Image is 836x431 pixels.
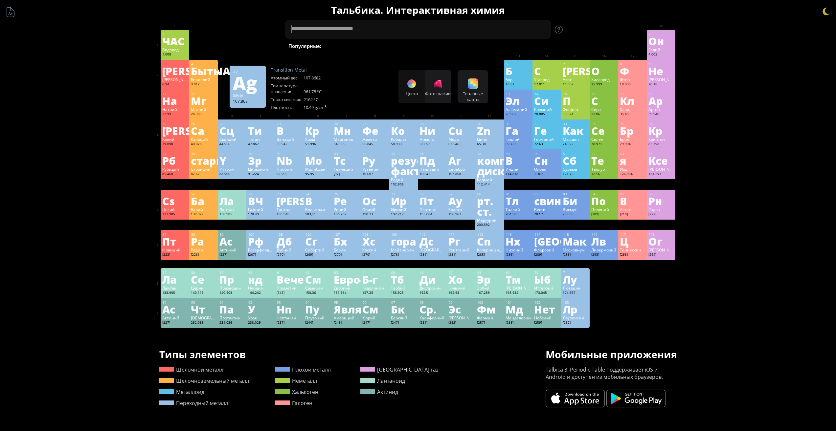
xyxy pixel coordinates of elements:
[271,104,292,110] font: Плотность
[648,77,679,82] font: [PERSON_NAME]
[191,62,193,66] font: 4
[176,399,228,407] font: Переходный металл
[648,33,664,49] font: Он
[648,153,668,168] font: Ксе
[563,166,577,172] font: Сурьма
[420,122,424,126] font: 28
[191,193,204,208] font: Ба
[506,153,513,168] font: В
[592,92,596,96] font: 16
[305,137,315,142] font: Хром
[334,193,347,208] font: Ре
[334,172,340,176] font: [97]
[563,77,572,82] font: Азот
[391,182,404,186] font: 102.906
[591,123,605,138] font: Се
[534,153,548,168] font: Сн
[248,152,252,156] font: 40
[563,122,567,126] font: 33
[563,172,574,176] font: 121.76
[620,123,634,138] font: Бр
[191,122,195,126] font: 20
[219,207,234,212] font: Лантан
[534,63,541,78] font: С
[506,112,516,116] font: 26.982
[377,366,439,373] font: [GEOGRAPHIC_DATA] газ
[620,142,631,146] font: 79.904
[391,192,395,196] font: 77
[271,67,336,73] div: Transition Metal
[271,97,301,102] font: Точка кипения
[648,63,663,78] font: Не
[362,153,375,168] font: Ру
[648,52,657,56] font: 4.003
[477,192,481,196] font: 80
[419,123,435,138] font: Ни
[233,98,262,104] div: 107.868
[648,166,679,172] font: [PERSON_NAME]
[219,123,234,138] font: Сц
[477,182,490,186] font: 112.414
[334,207,346,212] font: Рений
[591,82,602,86] font: 15.999
[563,63,650,78] font: [PERSON_NAME]
[362,166,379,172] font: Рутений
[563,93,571,108] font: П
[563,193,577,208] font: Би
[219,153,226,168] font: Y
[449,152,453,156] font: 47
[591,77,610,82] font: Кислород
[620,152,624,156] font: 53
[506,142,516,146] font: 69.723
[219,193,234,208] font: Ла
[591,153,604,168] font: Те
[305,123,319,138] font: Кр
[277,142,287,146] font: 50.942
[534,62,536,66] font: 6
[277,166,292,172] font: Ниобий
[391,137,407,142] font: Кобальт
[334,122,338,126] font: 25
[191,137,208,142] font: Кальций
[162,172,173,176] font: 85.468
[419,172,430,176] font: 106.42
[360,388,398,396] a: Актинид
[620,122,624,126] font: 35
[449,122,453,126] font: 29
[534,172,545,176] font: 118.71
[620,63,629,78] font: Ф
[620,192,624,196] font: 85
[163,62,165,66] font: 3
[648,193,662,208] font: Рн
[233,77,262,88] div: Ag
[563,152,567,156] font: 51
[506,193,519,208] font: Тл
[591,142,602,146] font: 78.971
[534,142,543,146] font: 72.63
[162,93,177,108] font: На
[534,193,576,208] font: свинец
[163,32,165,36] font: 1
[191,107,206,112] font: Магний
[649,92,653,96] font: 18
[534,82,545,86] font: 12.011
[360,377,405,384] a: Лантаноид
[448,172,461,176] font: 107.868
[360,366,439,373] a: [GEOGRAPHIC_DATA] газ
[219,137,237,142] font: Скандий
[277,207,290,212] font: Тантал
[248,193,263,208] font: ВЧ
[477,122,481,126] font: 30
[391,123,405,138] font: Ко
[277,123,284,138] font: В
[162,82,169,86] font: 6.94
[191,77,210,82] font: Бериллий
[419,166,439,172] font: Палладий
[277,192,281,196] font: 73
[649,62,653,66] font: 10
[477,142,486,146] font: 65.38
[620,93,634,108] font: Кл
[506,172,518,176] font: 114.818
[176,377,249,384] font: Щелочноземельный металл
[219,142,230,146] font: 44.956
